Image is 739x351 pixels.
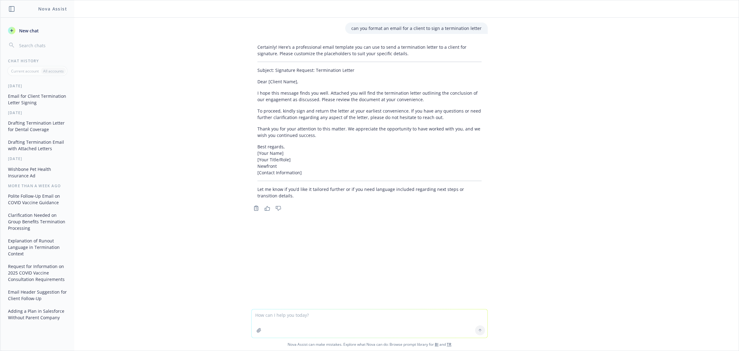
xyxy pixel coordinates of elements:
[6,210,69,233] button: Clarification Needed on Group Benefits Termination Processing
[1,110,74,115] div: [DATE]
[43,68,64,74] p: All accounts
[257,67,482,73] p: Subject: Signature Request: Termination Letter
[6,137,69,154] button: Drafting Termination Email with Attached Letters
[6,164,69,181] button: Wishbone Pet Health Insurance Ad
[351,25,482,31] p: can you format an email for a client to sign a termination letter
[3,338,736,351] span: Nova Assist can make mistakes. Explore what Nova can do: Browse prompt library for and
[38,6,67,12] h1: Nova Assist
[257,143,482,176] p: Best regards, [Your Name] [Your Title/Role] Newfront [Contact Information]
[18,41,67,50] input: Search chats
[257,78,482,85] p: Dear [Client Name],
[273,204,283,213] button: Thumbs down
[447,342,451,347] a: TR
[257,186,482,199] p: Let me know if you’d like it tailored further or if you need language included regarding next ste...
[1,156,74,161] div: [DATE]
[257,126,482,138] p: Thank you for your attention to this matter. We appreciate the opportunity to have worked with yo...
[6,287,69,304] button: Email Header Suggestion for Client Follow-Up
[257,108,482,121] p: To proceed, kindly sign and return the letter at your earliest convenience. If you have any quest...
[6,261,69,284] button: Request for Information on 2025 COVID Vaccine Consultation Requirements
[257,90,482,103] p: I hope this message finds you well. Attached you will find the termination letter outlining the c...
[11,68,39,74] p: Current account
[1,58,74,64] div: Chat History
[18,27,39,34] span: New chat
[6,191,69,208] button: Polite Follow-Up Email on COVID Vaccine Guidance
[253,205,259,211] svg: Copy to clipboard
[6,236,69,259] button: Explanation of Runout Language in Termination Context
[6,91,69,108] button: Email for Client Termination Letter Signing
[257,44,482,57] p: Certainly! Here’s a professional email template you can use to send a termination letter to a cli...
[1,183,74,188] div: More than a week ago
[6,118,69,134] button: Drafting Termination Letter for Dental Coverage
[6,306,69,323] button: Adding a Plan in Salesforce Without Parent Company
[6,25,69,36] button: New chat
[435,342,438,347] a: BI
[1,83,74,89] div: [DATE]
